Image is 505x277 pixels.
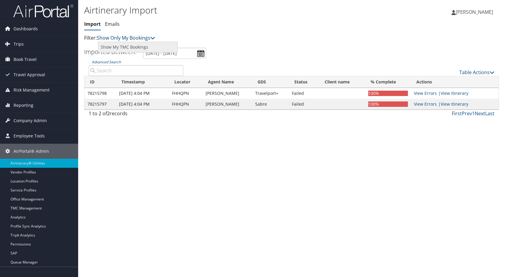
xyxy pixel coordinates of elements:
[289,88,319,99] td: Failed
[411,88,499,99] td: |
[169,88,203,99] td: FHHQPN
[89,65,183,76] input: Advanced Search
[411,76,499,88] th: Actions
[368,91,408,96] div: 100%
[203,76,252,88] th: Agent Name: activate to sort column ascending
[107,110,110,117] span: 2
[475,110,485,117] a: Next
[252,99,289,110] td: Sabre
[84,88,116,99] td: 78215798
[289,99,319,110] td: Failed
[98,42,177,52] a: Show My TMC Bookings
[13,4,73,18] img: airportal-logo.png
[84,21,101,27] a: Import
[116,88,169,99] td: [DATE] 4:04 PM
[116,99,169,110] td: [DATE] 4:04 PM
[169,99,203,110] td: FHHQPN
[411,99,499,110] td: |
[452,110,462,117] a: First
[89,110,183,120] div: 1 to 2 of records
[84,34,361,42] p: Filter:
[472,110,475,117] a: 1
[459,69,494,76] a: Table Actions
[14,37,24,52] span: Trips
[414,90,437,96] a: View errors
[203,99,252,110] td: [PERSON_NAME]
[14,128,45,143] span: Employee Tools
[365,76,411,88] th: % Complete: activate to sort column ascending
[462,110,472,117] a: Prev
[105,21,120,27] a: Emails
[116,76,169,88] th: Timestamp: activate to sort column ascending
[97,35,155,41] a: Show Only My Bookings
[14,21,38,36] span: Dashboards
[451,3,499,21] a: [PERSON_NAME]
[14,83,50,98] span: Risk Management
[14,67,45,82] span: Travel Approval
[14,52,37,67] span: Book Travel
[456,9,493,15] span: [PERSON_NAME]
[252,76,289,88] th: GDS: activate to sort column ascending
[84,4,361,17] h1: Airtinerary Import
[143,48,206,59] input: [DATE] - [DATE]
[84,99,116,110] td: 78215797
[414,101,437,107] a: View errors
[203,88,252,99] td: [PERSON_NAME]
[14,98,33,113] span: Reporting
[169,76,203,88] th: Locator: activate to sort column ascending
[252,88,289,99] td: Travelport+
[368,101,408,107] div: 100%
[319,76,365,88] th: Client name: activate to sort column ascending
[14,113,47,128] span: Company Admin
[84,48,136,56] h3: Imported Between:
[441,101,468,107] a: View Itinerary Details
[289,76,319,88] th: Status: activate to sort column ascending
[441,90,468,96] a: View Itinerary Details
[84,76,116,88] th: ID: activate to sort column ascending
[485,110,494,117] a: Last
[14,144,49,159] span: AirPortal® Admin
[92,59,121,65] a: Advanced Search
